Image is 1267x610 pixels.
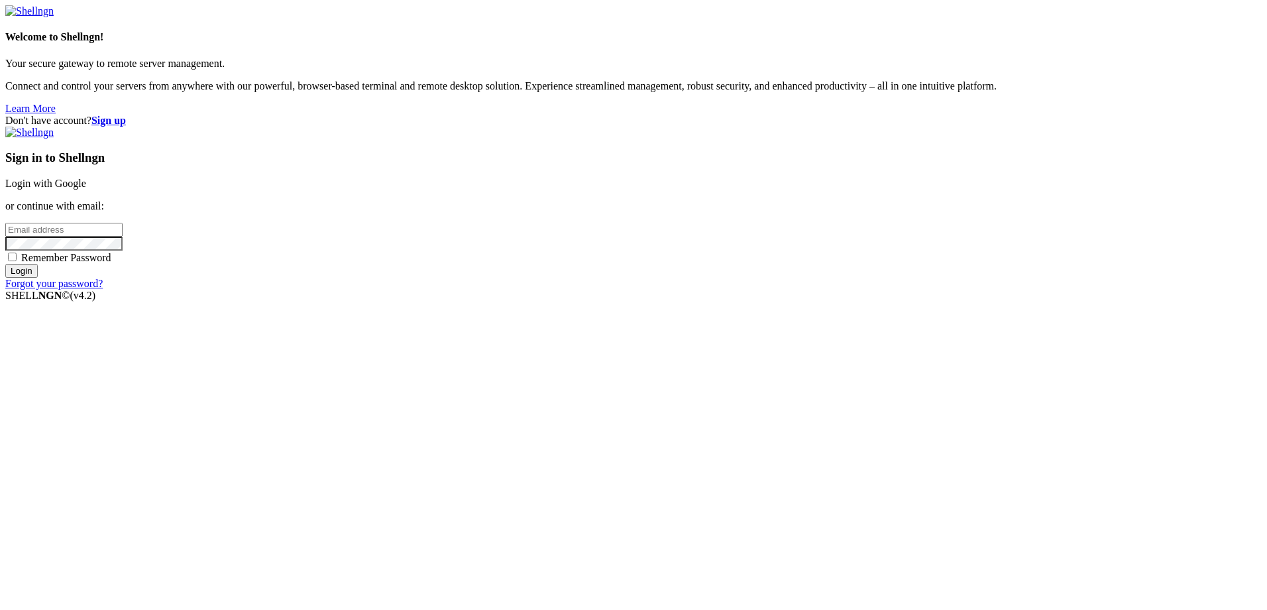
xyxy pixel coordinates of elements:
h4: Welcome to Shellngn! [5,31,1262,43]
img: Shellngn [5,127,54,139]
b: NGN [38,290,62,301]
input: Email address [5,223,123,237]
input: Login [5,264,38,278]
input: Remember Password [8,253,17,261]
span: SHELL © [5,290,95,301]
h3: Sign in to Shellngn [5,151,1262,165]
p: or continue with email: [5,200,1262,212]
p: Your secure gateway to remote server management. [5,58,1262,70]
a: Forgot your password? [5,278,103,289]
a: Login with Google [5,178,86,189]
p: Connect and control your servers from anywhere with our powerful, browser-based terminal and remo... [5,80,1262,92]
span: Remember Password [21,252,111,263]
a: Learn More [5,103,56,114]
div: Don't have account? [5,115,1262,127]
img: Shellngn [5,5,54,17]
a: Sign up [91,115,126,126]
span: 4.2.0 [70,290,96,301]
